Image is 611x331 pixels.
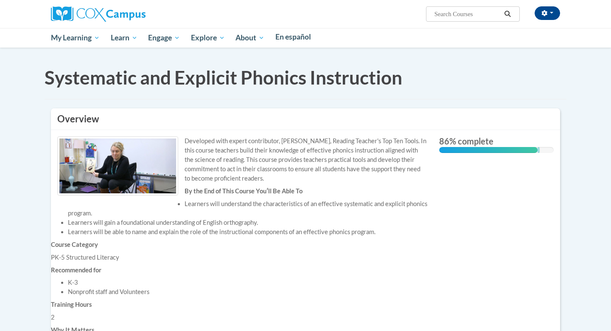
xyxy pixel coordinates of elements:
a: En español [270,28,317,46]
li: Nonprofit staff and Volunteers [68,287,433,297]
span: Explore [191,33,225,43]
a: Cox Campus [51,10,146,17]
a: About [230,28,270,48]
h6: Recommended for [51,266,433,274]
img: Cox Campus [51,6,146,22]
label: 86% complete [439,136,554,146]
h6: By the End of This Course Youʹll Be Able To [51,187,433,195]
button: Search [502,9,514,19]
img: Course logo image [57,136,178,195]
i:  [504,11,512,17]
div: PK-5 Structured Literacy [51,253,433,262]
li: Learners will gain a foundational understanding of English orthography. [68,218,433,227]
input: Search Courses [434,9,502,19]
a: Engage [143,28,185,48]
div: 0.001% [538,147,540,153]
a: Explore [185,28,230,48]
span: My Learning [51,33,100,43]
span: En español [275,32,311,41]
span: Learn [111,33,137,43]
li: Learners will be able to name and explain the role of the instructional components of an effectiv... [68,227,433,237]
span: About [235,33,264,43]
div: Main menu [38,28,573,48]
h6: Training Hours [51,301,433,308]
span: Systematic and Explicit Phonics Instruction [45,66,402,88]
div: 86% complete [439,147,538,153]
li: K-3 [68,278,433,287]
h6: Course Category [51,241,433,249]
div: 2 [51,313,433,322]
a: My Learning [45,28,105,48]
li: Learners will understand the characteristics of an effective systematic and explicit phonics prog... [68,199,433,218]
a: Learn [105,28,143,48]
div: Developed with expert contributor, [PERSON_NAME], Reading Teacher's Top Ten Tools. In this course... [57,136,426,183]
button: Account Settings [535,6,560,20]
h3: Overview [57,113,554,126]
span: Engage [148,33,180,43]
